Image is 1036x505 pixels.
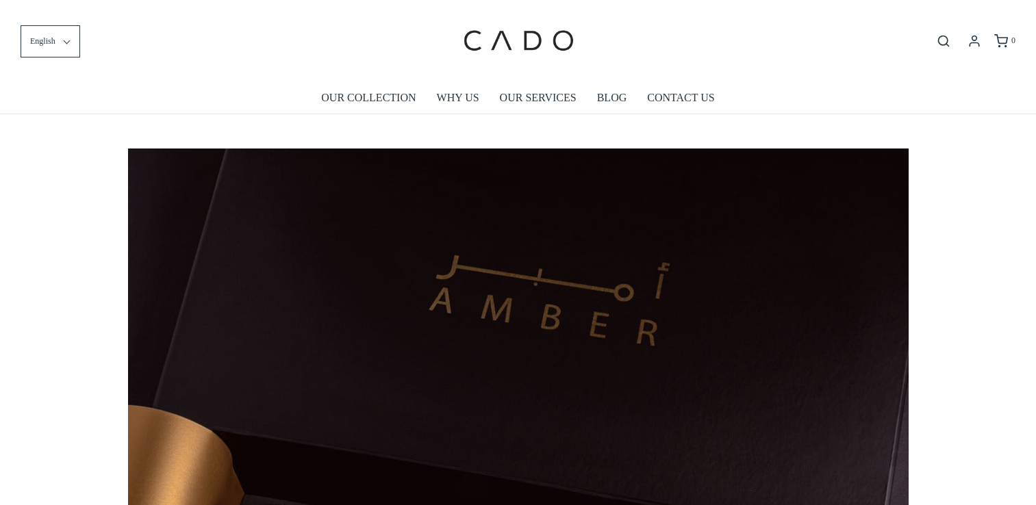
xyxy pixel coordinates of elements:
[437,82,479,114] a: WHY US
[597,82,627,114] a: BLOG
[647,82,714,114] a: CONTACT US
[1011,36,1015,45] span: 0
[931,34,956,49] button: Open search bar
[21,25,80,57] button: English
[500,82,577,114] a: OUR SERVICES
[321,82,416,114] a: OUR COLLECTION
[30,35,55,48] span: English
[459,10,576,72] img: cadogifting
[993,34,1015,48] a: 0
